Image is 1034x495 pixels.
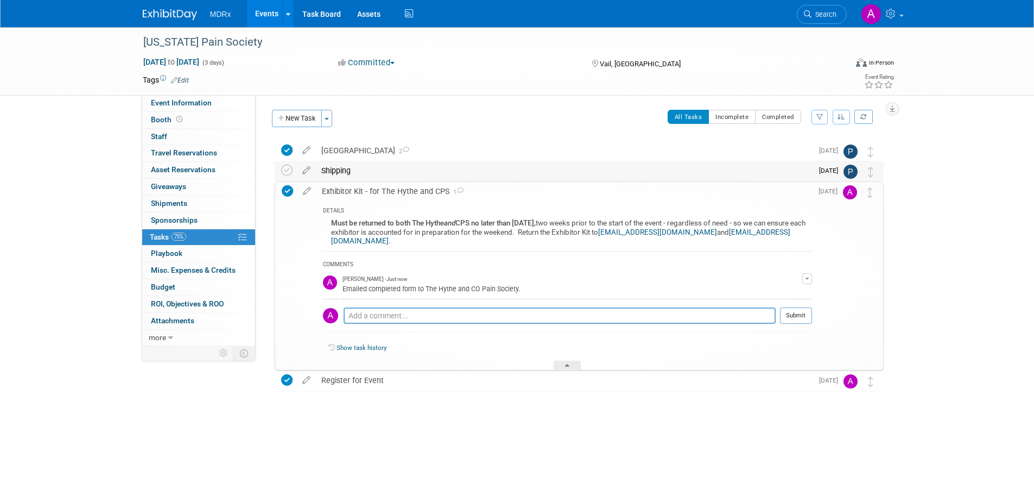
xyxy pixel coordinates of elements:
[297,146,316,155] a: edit
[316,371,813,390] div: Register for Event
[214,346,233,360] td: Personalize Event Tab Strip
[142,229,255,246] a: Tasks75%
[143,74,189,85] td: Tags
[201,59,224,66] span: (3 days)
[819,377,843,384] span: [DATE]
[708,110,756,124] button: Incomplete
[598,228,717,236] a: [EMAIL_ADDRESS][DOMAIN_NAME]
[819,187,843,195] span: [DATE]
[142,313,255,329] a: Attachments
[337,344,386,352] a: Show task history
[174,115,185,123] span: Booth not reserved yet
[142,262,255,279] a: Misc. Expenses & Credits
[151,316,194,325] span: Attachments
[323,216,812,250] div: two weeks prior to the start of the event - regardless of need - so we can ensure each exhibitor ...
[449,189,464,196] span: 1
[149,333,166,342] span: more
[819,147,843,154] span: [DATE]
[331,228,790,245] a: [EMAIL_ADDRESS][DOMAIN_NAME]
[151,299,224,308] span: ROI, Objectives & ROO
[151,165,215,174] span: Asset Reservations
[151,115,185,124] span: Booth
[797,5,847,24] a: Search
[142,296,255,312] a: ROI, Objectives & ROO
[843,145,858,159] img: Philip D'Adderio
[323,207,812,216] div: DETAILS
[819,167,843,174] span: [DATE]
[139,33,830,52] div: [US_STATE] Pain Society
[151,266,236,274] span: Misc. Expenses & Credits
[600,60,681,68] span: Vail, [GEOGRAPHIC_DATA]
[151,148,217,157] span: Travel Reservations
[843,185,857,199] img: Allison Walsh
[668,110,709,124] button: All Tasks
[142,129,255,145] a: Staff
[811,10,836,18] span: Search
[868,167,873,177] i: Move task
[142,212,255,229] a: Sponsorships
[297,375,316,385] a: edit
[444,219,455,227] i: and
[272,110,322,127] button: New Task
[142,196,255,212] a: Shipments
[780,308,812,324] button: Submit
[142,330,255,346] a: more
[316,141,813,160] div: [GEOGRAPHIC_DATA]
[856,58,867,67] img: Format-Inperson.png
[142,179,255,195] a: Giveaways
[868,377,873,387] i: Move task
[233,346,255,360] td: Toggle Event Tabs
[171,77,189,84] a: Edit
[151,98,212,107] span: Event Information
[142,95,255,111] a: Event Information
[323,275,337,290] img: Allison Walsh
[151,216,198,224] span: Sponsorships
[166,58,176,66] span: to
[172,233,186,241] span: 75%
[395,148,409,155] span: 2
[843,374,858,389] img: Allison Walsh
[868,147,873,157] i: Move task
[151,283,175,291] span: Budget
[861,4,881,24] img: Allison Walsh
[297,186,316,196] a: edit
[334,57,399,68] button: Committed
[142,246,255,262] a: Playbook
[342,275,407,283] span: [PERSON_NAME] - Just now
[331,219,536,227] b: Must be returned to both The Hythe CPS no later than [DATE],
[323,260,812,271] div: COMMENTS
[143,9,197,20] img: ExhibitDay
[143,57,200,67] span: [DATE] [DATE]
[755,110,801,124] button: Completed
[323,308,338,323] img: Allison Walsh
[867,187,873,198] i: Move task
[142,162,255,178] a: Asset Reservations
[854,110,873,124] a: Refresh
[316,182,812,200] div: Exhibitor Kit - for The Hythe and CPS
[864,74,893,80] div: Event Rating
[151,199,187,208] span: Shipments
[843,165,858,179] img: Phil S
[316,161,813,180] div: Shipping
[142,112,255,128] a: Booth
[151,182,186,191] span: Giveaways
[868,59,894,67] div: In-Person
[142,279,255,296] a: Budget
[297,166,316,176] a: edit
[342,283,802,293] div: Emailed completed form to The Hythe and CO Pain Society.
[150,233,186,241] span: Tasks
[210,10,231,18] span: MDRx
[783,57,895,73] div: Event Format
[151,249,182,258] span: Playbook
[142,145,255,161] a: Travel Reservations
[151,132,167,141] span: Staff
